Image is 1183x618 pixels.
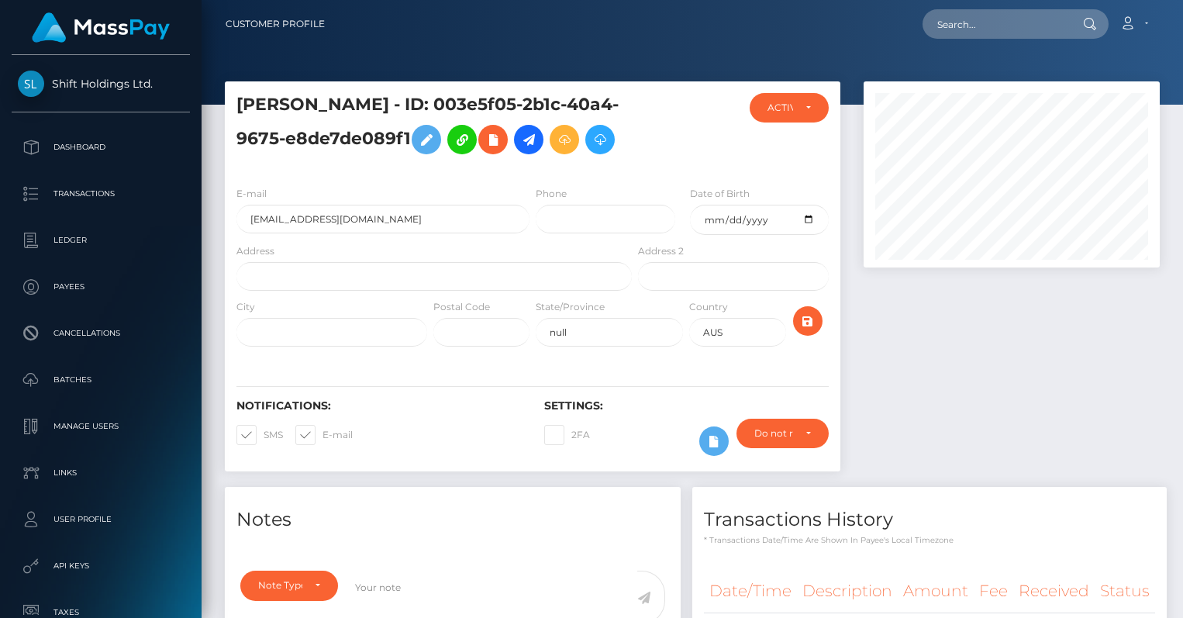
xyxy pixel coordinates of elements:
[240,571,338,600] button: Note Type
[236,187,267,201] label: E-mail
[12,407,190,446] a: Manage Users
[12,547,190,585] a: API Keys
[258,579,302,592] div: Note Type
[12,500,190,539] a: User Profile
[754,427,793,440] div: Do not require
[18,182,184,205] p: Transactions
[797,570,898,613] th: Description
[12,174,190,213] a: Transactions
[974,570,1013,613] th: Fee
[767,102,793,114] div: ACTIVE
[12,221,190,260] a: Ledger
[236,244,274,258] label: Address
[704,534,1155,546] p: * Transactions date/time are shown in payee's local timezone
[18,136,184,159] p: Dashboard
[236,93,623,162] h5: [PERSON_NAME] - ID: 003e5f05-2b1c-40a4-9675-e8de7de089f1
[18,461,184,485] p: Links
[12,77,190,91] span: Shift Holdings Ltd.
[704,506,1155,533] h4: Transactions History
[12,361,190,399] a: Batches
[536,300,605,314] label: State/Province
[18,508,184,531] p: User Profile
[689,300,728,314] label: Country
[690,187,750,201] label: Date of Birth
[12,268,190,306] a: Payees
[236,506,669,533] h4: Notes
[236,425,283,445] label: SMS
[12,128,190,167] a: Dashboard
[923,9,1068,39] input: Search...
[226,8,325,40] a: Customer Profile
[544,399,829,413] h6: Settings:
[18,322,184,345] p: Cancellations
[704,570,797,613] th: Date/Time
[1095,570,1155,613] th: Status
[536,187,567,201] label: Phone
[638,244,684,258] label: Address 2
[18,229,184,252] p: Ledger
[18,71,44,97] img: Shift Holdings Ltd.
[18,554,184,578] p: API Keys
[18,368,184,392] p: Batches
[236,399,521,413] h6: Notifications:
[18,275,184,299] p: Payees
[12,314,190,353] a: Cancellations
[750,93,829,123] button: ACTIVE
[544,425,590,445] label: 2FA
[32,12,170,43] img: MassPay Logo
[18,415,184,438] p: Manage Users
[236,300,255,314] label: City
[514,125,543,154] a: Initiate Payout
[433,300,490,314] label: Postal Code
[1013,570,1095,613] th: Received
[898,570,974,613] th: Amount
[295,425,353,445] label: E-mail
[12,454,190,492] a: Links
[736,419,829,448] button: Do not require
